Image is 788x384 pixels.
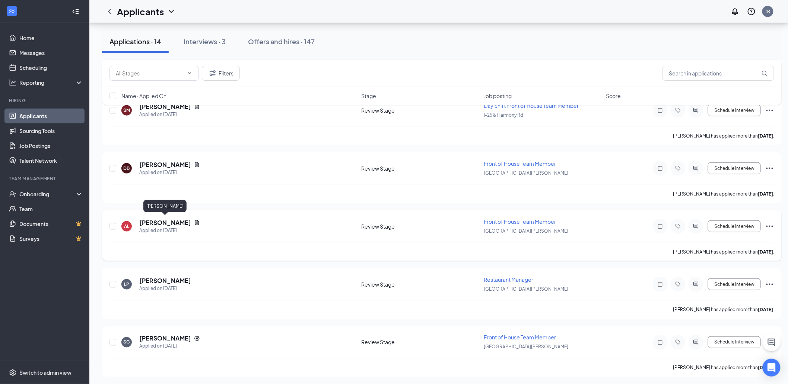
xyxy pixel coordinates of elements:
div: Hiring [9,97,82,104]
svg: ActiveChat [692,165,700,171]
b: [DATE] [758,249,773,255]
svg: MagnifyingGlass [762,70,768,76]
div: Review Stage [362,339,479,346]
div: LP [124,281,129,287]
a: Home [19,30,83,45]
button: Filter Filters [202,66,240,81]
svg: Tag [674,223,683,229]
div: DB [124,165,130,171]
a: Scheduling [19,60,83,75]
h5: [PERSON_NAME] [139,335,191,343]
svg: Ellipses [765,222,774,231]
span: [GEOGRAPHIC_DATA][PERSON_NAME] [484,228,568,234]
svg: Tag [674,281,683,287]
div: SG [123,339,130,345]
svg: ChevronDown [187,70,193,76]
div: Team Management [9,175,82,182]
svg: Settings [9,369,16,377]
span: Front of House Team Member [484,218,556,225]
div: Reporting [19,79,83,86]
b: [DATE] [758,365,773,371]
div: Offers and hires · 147 [248,37,315,46]
svg: QuestionInfo [747,7,756,16]
a: DocumentsCrown [19,216,83,231]
p: [PERSON_NAME] has applied more than . [673,365,774,371]
svg: Tag [674,339,683,345]
button: Schedule Interview [708,278,761,290]
a: Talent Network [19,153,83,168]
input: All Stages [116,69,184,77]
a: Team [19,201,83,216]
div: Interviews · 3 [184,37,226,46]
div: Applied on [DATE] [139,169,200,176]
svg: ActiveChat [692,339,700,345]
div: Applied on [DATE] [139,111,200,118]
svg: Document [194,220,200,226]
a: Messages [19,45,83,60]
svg: ActiveChat [692,281,700,287]
div: Applied on [DATE] [139,285,191,292]
div: Onboarding [19,190,77,198]
svg: Note [656,165,665,171]
svg: Collapse [72,8,79,15]
svg: Ellipses [765,164,774,173]
div: Applied on [DATE] [139,343,200,350]
span: Restaurant Manager [484,276,533,283]
div: Applied on [DATE] [139,227,200,234]
svg: Ellipses [765,280,774,289]
h5: [PERSON_NAME] [139,277,191,285]
h1: Applicants [117,5,164,18]
svg: UserCheck [9,190,16,198]
div: Applications · 14 [109,37,161,46]
div: Review Stage [362,165,479,172]
svg: ChevronDown [167,7,176,16]
a: Job Postings [19,138,83,153]
span: [GEOGRAPHIC_DATA][PERSON_NAME] [484,344,568,350]
b: [DATE] [758,191,773,197]
h5: [PERSON_NAME] [139,219,191,227]
svg: ChatActive [767,338,776,347]
div: TR [765,8,770,14]
span: Front of House Team Member [484,334,556,341]
svg: Notifications [731,7,740,16]
button: Schedule Interview [708,220,761,232]
svg: ChevronLeft [105,7,114,16]
span: Job posting [484,92,512,100]
span: Score [606,92,621,100]
svg: Reapply [194,336,200,342]
span: Name · Applied On [121,92,166,100]
button: Schedule Interview [708,336,761,348]
svg: Note [656,339,665,345]
svg: ActiveChat [692,223,700,229]
span: [GEOGRAPHIC_DATA][PERSON_NAME] [484,286,568,292]
p: [PERSON_NAME] has applied more than . [673,133,774,139]
p: [PERSON_NAME] has applied more than . [673,191,774,197]
svg: Analysis [9,79,16,86]
span: I-25 & Harmony Rd [484,112,523,118]
div: Open Intercom Messenger [763,359,781,377]
a: SurveysCrown [19,231,83,246]
span: Front of House Team Member [484,160,556,167]
svg: Filter [208,69,217,78]
svg: Note [656,281,665,287]
div: Review Stage [362,223,479,230]
button: ChatActive [763,333,781,351]
span: Stage [362,92,376,100]
a: Sourcing Tools [19,123,83,138]
button: Schedule Interview [708,162,761,174]
div: Review Stage [362,281,479,288]
b: [DATE] [758,307,773,313]
span: [GEOGRAPHIC_DATA][PERSON_NAME] [484,170,568,176]
input: Search in applications [663,66,774,81]
div: Switch to admin view [19,369,72,377]
svg: Document [194,162,200,168]
p: [PERSON_NAME] has applied more than . [673,249,774,255]
h5: [PERSON_NAME] [139,161,191,169]
div: AL [124,223,129,229]
svg: Tag [674,165,683,171]
b: [DATE] [758,133,773,139]
svg: WorkstreamLogo [8,7,16,15]
a: Applicants [19,109,83,123]
p: [PERSON_NAME] has applied more than . [673,307,774,313]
